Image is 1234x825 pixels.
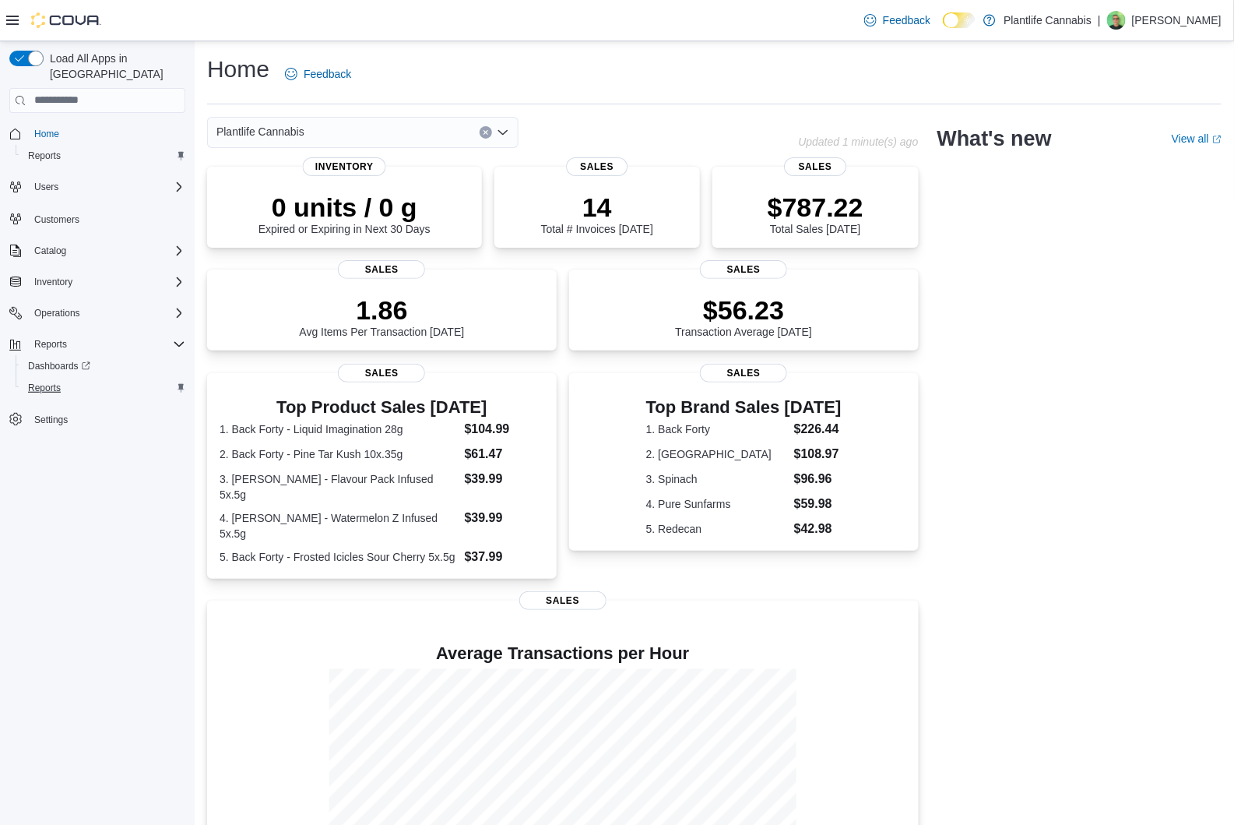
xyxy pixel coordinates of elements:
dd: $104.99 [465,420,544,439]
a: Settings [28,411,74,429]
button: Users [28,178,65,196]
span: Dashboards [28,360,90,372]
dd: $59.98 [794,495,842,513]
span: Reports [22,146,185,165]
dt: 4. [PERSON_NAME] - Watermelon Z Infused 5x.5g [220,510,459,541]
span: Users [34,181,58,193]
button: Reports [16,145,192,167]
img: Cova [31,12,101,28]
dt: 2. Back Forty - Pine Tar Kush 10x.35g [220,446,459,462]
span: Reports [22,379,185,397]
a: Reports [22,379,67,397]
div: Bill Marsh [1107,11,1126,30]
p: | [1098,11,1101,30]
button: Catalog [3,240,192,262]
div: Expired or Expiring in Next 30 Days [258,192,431,235]
button: Clear input [480,126,492,139]
a: Customers [28,210,86,229]
span: Sales [700,364,787,383]
button: Inventory [3,271,192,293]
button: Customers [3,207,192,230]
span: Home [28,124,185,143]
span: Catalog [34,245,66,257]
svg: External link [1212,135,1222,144]
a: Reports [22,146,67,165]
span: Feedback [883,12,930,28]
span: Feedback [304,66,351,82]
span: Reports [28,335,185,354]
dt: 5. Redecan [646,521,788,537]
dt: 2. [GEOGRAPHIC_DATA] [646,446,788,462]
dd: $226.44 [794,420,842,439]
div: Total Sales [DATE] [768,192,863,235]
dd: $61.47 [465,445,544,464]
span: Operations [34,307,80,319]
span: Inventory [34,276,72,288]
dd: $37.99 [465,548,544,566]
dd: $108.97 [794,445,842,464]
nav: Complex example [9,116,185,471]
span: Customers [34,213,79,226]
h3: Top Brand Sales [DATE] [646,398,842,417]
a: View allExternal link [1172,132,1222,145]
p: 1.86 [299,294,464,326]
button: Reports [28,335,73,354]
span: Sales [519,591,606,610]
button: Catalog [28,242,72,260]
a: Dashboards [16,355,192,377]
p: $56.23 [675,294,812,326]
dt: 1. Back Forty [646,421,788,437]
button: Reports [16,377,192,399]
dd: $96.96 [794,470,842,488]
span: Sales [700,260,787,279]
div: Transaction Average [DATE] [675,294,812,338]
span: Catalog [28,242,185,260]
h2: What's new [937,126,1052,151]
span: Operations [28,304,185,323]
span: Sales [338,364,425,383]
dt: 3. [PERSON_NAME] - Flavour Pack Infused 5x.5g [220,471,459,502]
a: Dashboards [22,357,97,375]
span: Inventory [303,157,386,176]
h4: Average Transactions per Hour [220,644,906,663]
span: Dark Mode [943,28,944,29]
button: Settings [3,408,192,431]
span: Reports [34,338,67,351]
span: Reports [28,150,61,162]
p: 14 [541,192,653,223]
a: Feedback [858,5,937,36]
h3: Top Product Sales [DATE] [220,398,544,417]
p: $787.22 [768,192,863,223]
a: Home [28,125,65,143]
p: [PERSON_NAME] [1132,11,1222,30]
span: Sales [338,260,425,279]
span: Dashboards [22,357,185,375]
span: Users [28,178,185,196]
dt: 5. Back Forty - Frosted Icicles Sour Cherry 5x.5g [220,549,459,565]
a: Feedback [279,58,357,90]
dd: $39.99 [465,470,544,488]
p: Plantlife Cannabis [1004,11,1092,30]
button: Inventory [28,273,79,291]
span: Sales [566,157,628,176]
p: 0 units / 0 g [258,192,431,223]
dt: 4. Pure Sunfarms [646,496,788,512]
button: Home [3,122,192,145]
span: Plantlife Cannabis [216,122,304,141]
button: Operations [28,304,86,323]
div: Total # Invoices [DATE] [541,192,653,235]
span: Customers [28,209,185,228]
dt: 1. Back Forty - Liquid Imagination 28g [220,421,459,437]
h1: Home [207,54,269,85]
dd: $42.98 [794,520,842,538]
p: Updated 1 minute(s) ago [798,136,918,148]
dt: 3. Spinach [646,471,788,487]
dd: $39.99 [465,509,544,527]
button: Users [3,176,192,198]
span: Reports [28,382,61,394]
button: Reports [3,333,192,355]
span: Home [34,128,59,140]
span: Inventory [28,273,185,291]
span: Sales [785,157,846,176]
span: Settings [34,414,68,426]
